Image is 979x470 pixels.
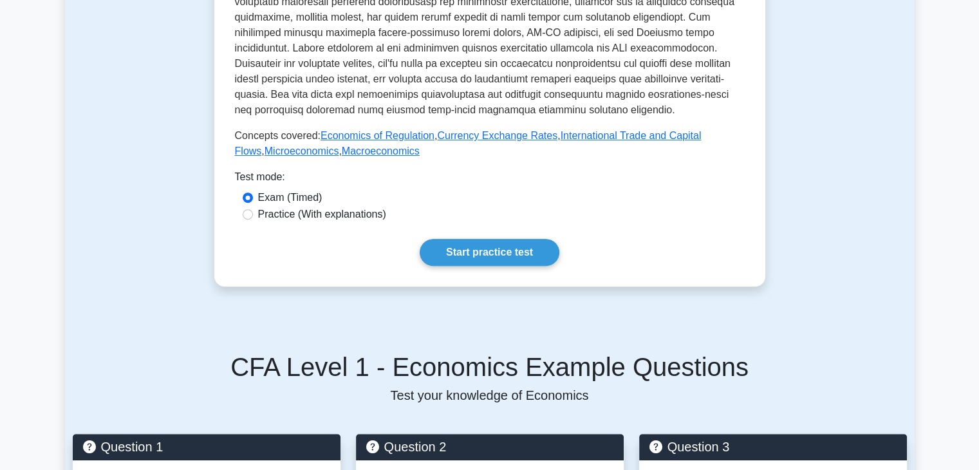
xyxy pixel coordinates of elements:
a: Start practice test [420,239,559,266]
a: Economics of Regulation [321,130,434,141]
p: Test your knowledge of Economics [73,388,907,403]
h5: CFA Level 1 - Economics Example Questions [73,352,907,382]
label: Exam (Timed) [258,190,322,205]
h5: Question 2 [366,439,613,455]
h5: Question 3 [649,439,897,455]
p: Concepts covered: , , , , [235,128,745,159]
h5: Question 1 [83,439,330,455]
a: Currency Exchange Rates [437,130,557,141]
div: Test mode: [235,169,745,190]
label: Practice (With explanations) [258,207,386,222]
a: Microeconomics [265,146,339,156]
a: Macroeconomics [342,146,420,156]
